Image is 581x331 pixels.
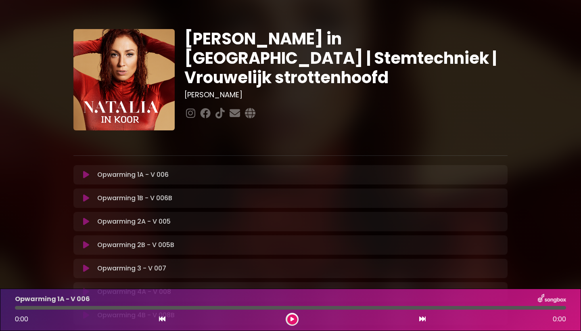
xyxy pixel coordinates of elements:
[97,217,171,226] p: Opwarming 2A - V 005
[184,90,508,99] h3: [PERSON_NAME]
[15,294,90,304] p: Opwarming 1A - V 006
[97,193,172,203] p: Opwarming 1B - V 006B
[97,240,174,250] p: Opwarming 2B - V 005B
[15,314,28,324] span: 0:00
[73,29,175,130] img: YTVS25JmS9CLUqXqkEhs
[97,287,171,297] p: Opwarming 4A - V 008
[97,170,169,180] p: Opwarming 1A - V 006
[538,294,566,304] img: songbox-logo-white.png
[184,29,508,87] h1: [PERSON_NAME] in [GEOGRAPHIC_DATA] | Stemtechniek | Vrouwelijk strottenhoofd
[553,314,566,324] span: 0:00
[97,264,166,273] p: Opwarming 3 - V 007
